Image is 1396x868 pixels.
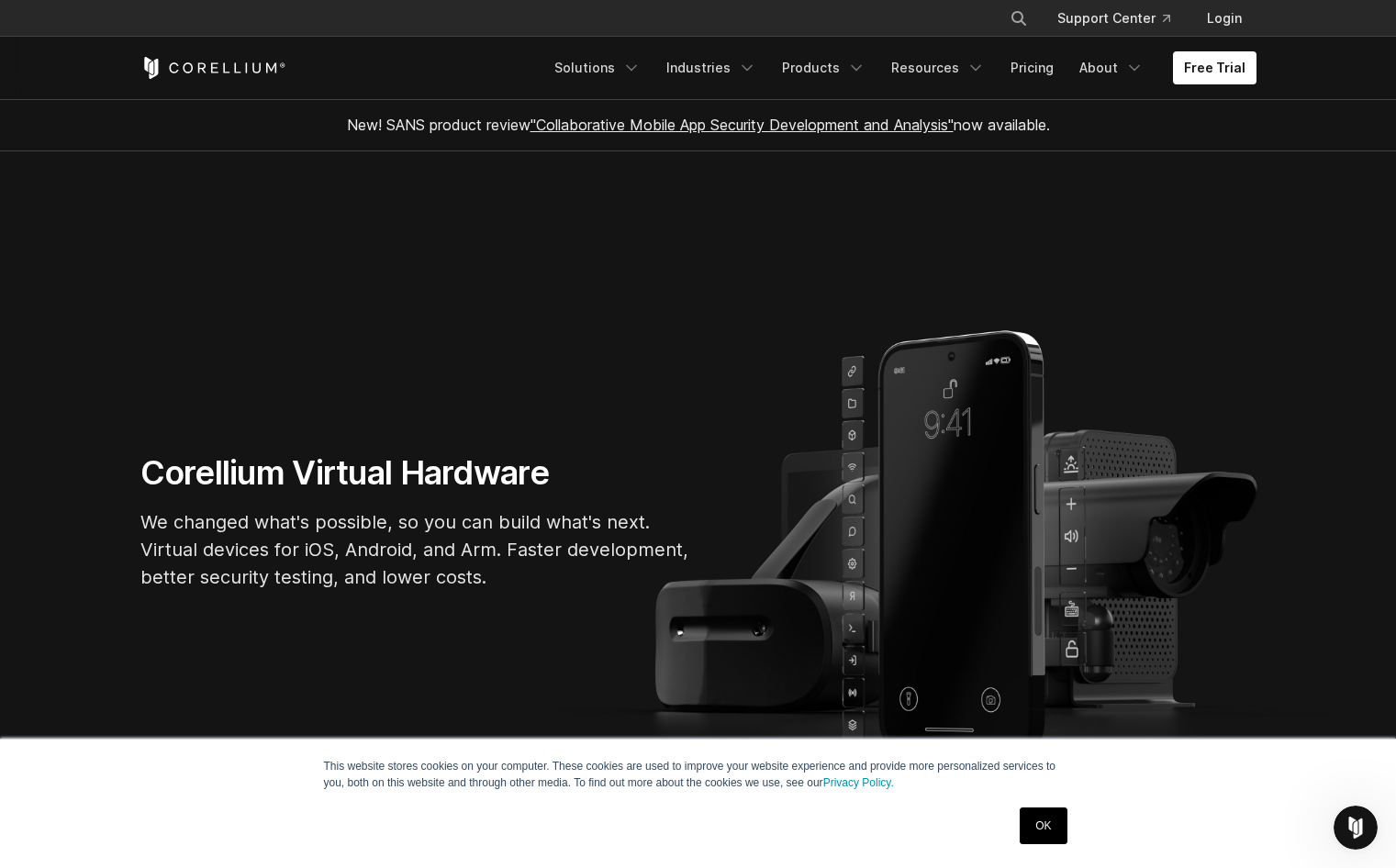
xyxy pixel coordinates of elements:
[880,51,996,84] a: Resources
[1192,2,1256,35] a: Login
[347,116,1050,134] span: New! SANS product review now available.
[988,2,1256,35] div: Navigation Menu
[1043,2,1185,35] a: Support Center
[140,57,286,79] a: Corellium Home
[543,51,1256,84] div: Navigation Menu
[140,508,691,591] p: We changed what's possible, so you can build what's next. Virtual devices for iOS, Android, and A...
[1000,51,1065,84] a: Pricing
[1002,2,1035,35] button: Search
[543,51,652,84] a: Solutions
[1173,51,1256,84] a: Free Trial
[1334,806,1378,850] iframe: Intercom live chat
[1020,807,1067,844] a: OK
[140,452,691,494] h1: Corellium Virtual Hardware
[1068,51,1155,84] a: About
[324,758,1073,791] p: This website stores cookies on your computer. These cookies are used to improve your website expe...
[771,51,877,84] a: Products
[823,776,894,789] a: Privacy Policy.
[655,51,767,84] a: Industries
[530,116,954,134] a: "Collaborative Mobile App Security Development and Analysis"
